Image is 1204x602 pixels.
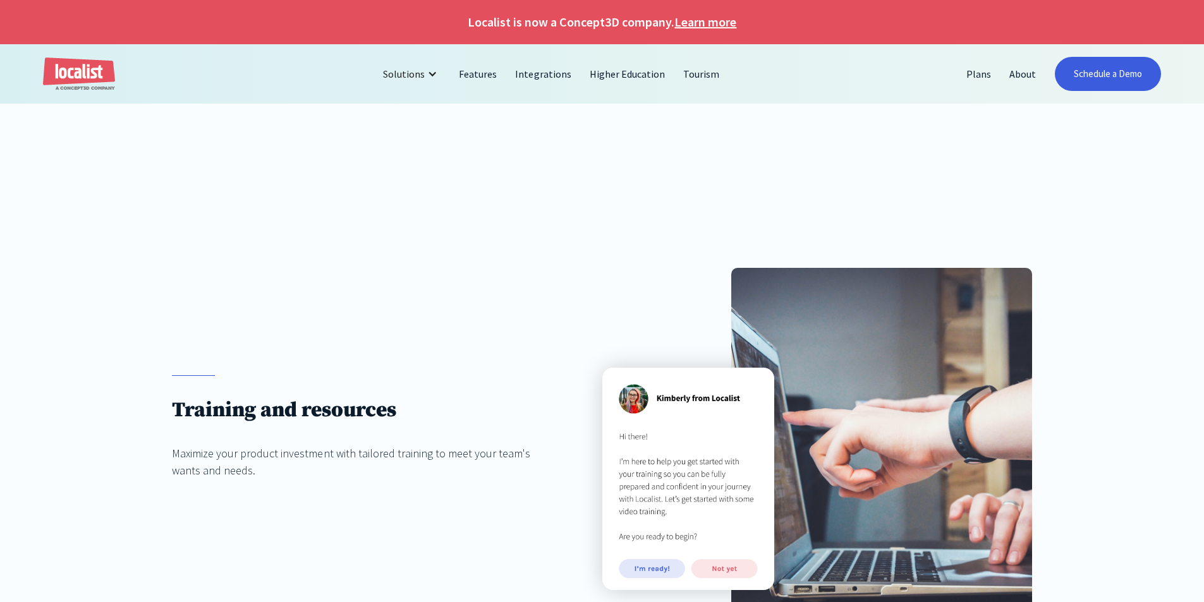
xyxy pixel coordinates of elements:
[172,397,559,423] h1: Training and resources
[43,57,115,91] a: home
[1055,57,1161,91] a: Schedule a Demo
[172,445,559,479] div: Maximize your product investment with tailored training to meet your team's wants and needs.
[383,66,425,81] div: Solutions
[674,13,736,32] a: Learn more
[374,59,450,89] div: Solutions
[674,59,729,89] a: Tourism
[450,59,506,89] a: Features
[1000,59,1045,89] a: About
[581,59,674,89] a: Higher Education
[506,59,580,89] a: Integrations
[958,59,1000,89] a: Plans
